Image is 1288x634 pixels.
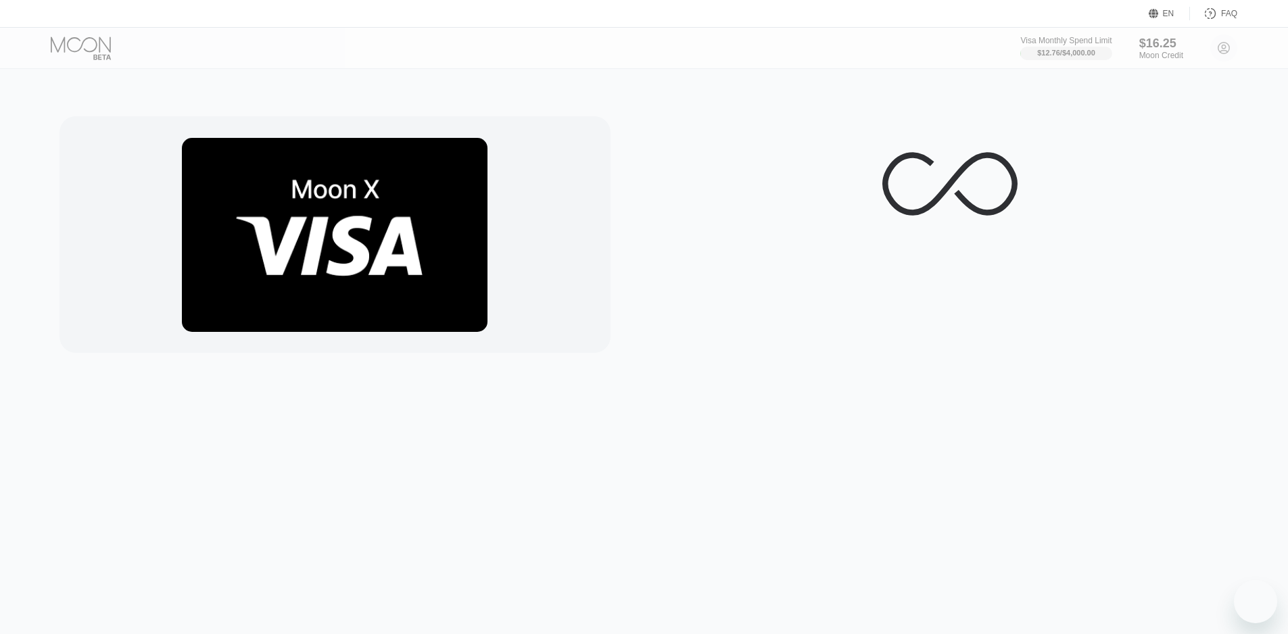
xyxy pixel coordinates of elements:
div: FAQ [1190,7,1237,20]
div: Visa Monthly Spend Limit [1020,36,1112,45]
iframe: Button to launch messaging window, conversation in progress [1234,580,1277,623]
div: EN [1149,7,1190,20]
div: Visa Monthly Spend Limit$12.76/$4,000.00 [1020,36,1112,60]
div: FAQ [1221,9,1237,18]
div: $12.76 / $4,000.00 [1037,49,1095,57]
div: EN [1163,9,1174,18]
